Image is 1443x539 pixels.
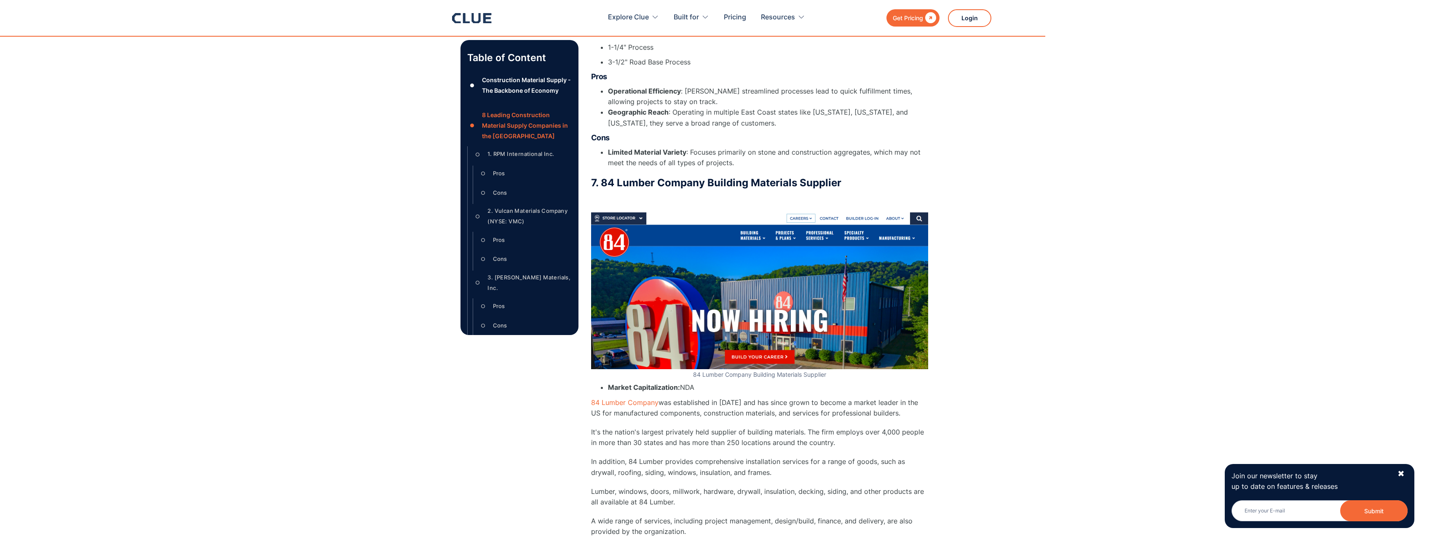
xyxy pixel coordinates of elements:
p: A wide range of services, including project management, design/build, finance, and delivery, are ... [591,516,928,537]
p: It's the nation's largest privately held supplier of building materials. The firm employs over 4,... [591,427,928,448]
a: ○3. [PERSON_NAME] Materials, Inc. [473,272,572,293]
div: ● [467,79,477,92]
a: ○2. Vulcan Materials Company (NYSE: VMC) [473,206,572,227]
strong: Pros [591,72,607,81]
div: Cons [493,188,507,198]
li: NDA [608,382,928,393]
button: Submit [1340,500,1408,521]
div: ✖ [1397,469,1405,479]
strong: Geographic Reach [608,108,669,116]
a: ○Cons [478,319,572,332]
div: Get Pricing [893,13,923,23]
div: ○ [478,300,488,313]
div: ○ [478,233,488,246]
div: ○ [473,276,483,289]
li: : Operating in multiple East Coast states like [US_STATE], [US_STATE], and [US_STATE], they serve... [608,107,928,128]
a: ○Cons [478,186,572,199]
li: 1-1/4" Process [608,42,928,53]
figcaption: 84 Lumber Company Building Materials Supplier [591,371,928,378]
div: Pros [493,301,505,311]
div: ○ [473,148,483,161]
a: ○Cons [478,253,572,265]
strong: Operational Efficiency [608,87,681,95]
li: 3-1/2" Road Base Process [608,57,928,67]
div: ● [467,119,477,132]
div: 8 Leading Construction Material Supply Companies in the [GEOGRAPHIC_DATA] [482,110,571,142]
p: Lumber, windows, doors, millwork, hardware, drywall, insulation, decking, siding, and other produ... [591,486,928,507]
p: ‍ [591,193,928,204]
div: Construction Material Supply - The Backbone of Economy [482,75,571,96]
div: 2. Vulcan Materials Company (NYSE: VMC) [487,206,571,227]
a: Login [948,9,991,27]
a: Pricing [724,4,746,31]
p: Join our newsletter to stay up to date on features & releases [1232,471,1390,492]
img: 84 Lumber Company Building Materials Supplier homepage [591,212,928,369]
a: Get Pricing [886,9,940,27]
p: In addition, 84 Lumber provides comprehensive installation services for a range of goods, such as... [591,456,928,477]
div: ○ [478,319,488,332]
div:  [923,13,936,23]
a: ○Pros [478,233,572,246]
div: Explore Clue [608,4,659,31]
div: ○ [478,186,488,199]
a: ○1. RPM International Inc. [473,148,572,161]
div: Cons [493,320,507,331]
div: 1. RPM International Inc. [487,149,554,159]
strong: Cons [591,133,610,142]
div: Built for [674,4,709,31]
strong: Market Capitalization: [608,383,680,392]
a: ●8 Leading Construction Material Supply Companies in the [GEOGRAPHIC_DATA] [467,110,572,142]
div: Explore Clue [608,4,649,31]
div: Pros [493,168,505,179]
div: ○ [473,210,483,223]
li: : [PERSON_NAME] streamlined processes lead to quick fulfillment times, allowing projects to stay ... [608,86,928,107]
input: Enter your E-mail [1232,500,1408,521]
div: 3. [PERSON_NAME] Materials, Inc. [487,272,571,293]
li: : Focuses primarily on stone and construction aggregates, which may not meet the needs of all typ... [608,147,928,168]
div: Pros [493,235,505,245]
strong: Limited Material Variety [608,148,686,156]
p: was established in [DATE] and has since grown to become a market leader in the US for manufacture... [591,397,928,418]
div: Built for [674,4,699,31]
div: ○ [478,167,488,180]
a: ○Pros [478,167,572,180]
p: Table of Content [467,51,572,64]
a: 84 Lumber Company [591,398,659,407]
a: ○Pros [478,300,572,313]
div: ○ [478,253,488,265]
h3: 7. 84 Lumber Company Building Materials Supplier [591,177,928,189]
div: Resources [761,4,795,31]
div: Cons [493,254,507,264]
a: ●Construction Material Supply - The Backbone of Economy [467,75,572,96]
div: Resources [761,4,805,31]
